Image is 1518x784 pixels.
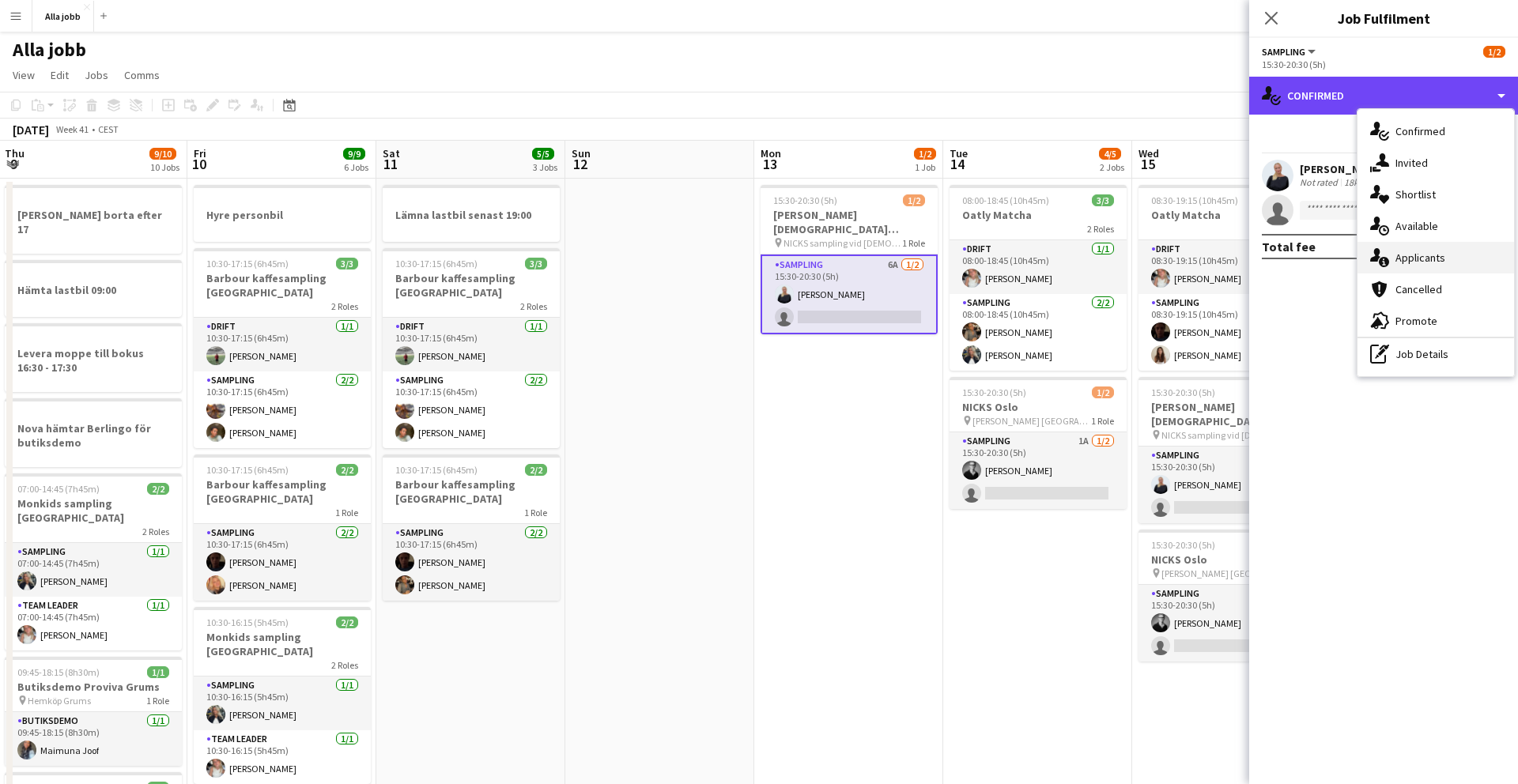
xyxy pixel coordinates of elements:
[1151,194,1238,206] span: 08:30-19:15 (10h45m)
[194,271,371,300] h3: Barbour kaffesampling [GEOGRAPHIC_DATA]
[1138,585,1316,661] app-card-role: Sampling1A1/215:30-20:30 (5h)[PERSON_NAME]
[1138,185,1316,371] div: 08:30-19:15 (10h45m)3/3Oatly Matcha2 RolesDrift1/108:30-19:15 (10h45m)[PERSON_NAME]Sampling2/208:...
[520,300,547,312] span: 2 Roles
[344,161,368,173] div: 6 Jobs
[17,666,100,678] span: 09:45-18:15 (8h30m)
[1151,386,1215,398] span: 15:30-20:30 (5h)
[5,473,182,650] app-job-card: 07:00-14:45 (7h45m)2/2Monkids sampling [GEOGRAPHIC_DATA]2 RolesSampling1/107:00-14:45 (7h45m)[PER...
[395,258,478,269] span: 10:30-17:15 (6h45m)
[383,524,560,601] app-card-role: Sampling2/210:30-17:15 (6h45m)[PERSON_NAME][PERSON_NAME]
[5,283,182,297] h3: Hämta lastbil 09:00
[524,507,547,518] span: 1 Role
[5,398,182,467] app-job-card: Nova hämtar Berlingo för butiksdemo
[761,185,938,334] app-job-card: 15:30-20:30 (5h)1/2[PERSON_NAME] [DEMOGRAPHIC_DATA][PERSON_NAME] Stockholm NICKS sampling vid [DE...
[194,248,371,448] div: 10:30-17:15 (6h45m)3/3Barbour kaffesampling [GEOGRAPHIC_DATA]2 RolesDrift1/110:30-17:15 (6h45m)[P...
[383,248,560,448] div: 10:30-17:15 (6h45m)3/3Barbour kaffesampling [GEOGRAPHIC_DATA]2 RolesDrift1/110:30-17:15 (6h45m)[P...
[194,477,371,506] h3: Barbour kaffesampling [GEOGRAPHIC_DATA]
[331,659,358,671] span: 2 Roles
[1099,148,1121,160] span: 4/5
[146,695,169,707] span: 1 Role
[194,318,371,371] app-card-role: Drift1/110:30-17:15 (6h45m)[PERSON_NAME]
[6,65,41,85] a: View
[383,271,560,300] h3: Barbour kaffesampling [GEOGRAPHIC_DATA]
[532,148,554,160] span: 5/5
[124,68,160,82] span: Comms
[51,68,69,82] span: Edit
[5,323,182,392] app-job-card: Levera moppe till bokus 16:30 - 17:30
[5,680,182,694] h3: Butiksdemo Proviva Grums
[335,507,358,518] span: 1 Role
[1249,77,1518,115] div: Confirmed
[1262,58,1505,70] div: 15:30-20:30 (5h)
[194,371,371,448] app-card-role: Sampling2/210:30-17:15 (6h45m)[PERSON_NAME][PERSON_NAME]
[13,38,86,62] h1: Alla jobb
[194,454,371,601] app-job-card: 10:30-17:15 (6h45m)2/2Barbour kaffesampling [GEOGRAPHIC_DATA]1 RoleSampling2/210:30-17:15 (6h45m)...
[5,543,182,597] app-card-role: Sampling1/107:00-14:45 (7h45m)[PERSON_NAME]
[5,597,182,650] app-card-role: Team Leader1/107:00-14:45 (7h45m)[PERSON_NAME]
[17,483,100,495] span: 07:00-14:45 (7h45m)
[5,185,182,254] app-job-card: [PERSON_NAME] borta efter 17
[902,237,925,249] span: 1 Role
[950,432,1127,509] app-card-role: Sampling1A1/215:30-20:30 (5h)[PERSON_NAME]
[1138,530,1316,661] app-job-card: 15:30-20:30 (5h)1/2NICKS Oslo [PERSON_NAME] [GEOGRAPHIC_DATA]1 RoleSampling1A1/215:30-20:30 (5h)[...
[569,155,591,173] span: 12
[383,371,560,448] app-card-role: Sampling2/210:30-17:15 (6h45m)[PERSON_NAME][PERSON_NAME]
[383,185,560,242] app-job-card: Lämna lastbil senast 19:00
[950,240,1127,294] app-card-role: Drift1/108:00-18:45 (10h45m)[PERSON_NAME]
[5,346,182,375] h3: Levera moppe till bokus 16:30 - 17:30
[336,464,358,476] span: 2/2
[395,464,478,476] span: 10:30-17:15 (6h45m)
[947,155,968,173] span: 14
[1249,8,1518,28] h3: Job Fulfilment
[1138,240,1316,294] app-card-role: Drift1/108:30-19:15 (10h45m)[PERSON_NAME]
[5,496,182,525] h3: Monkids sampling [GEOGRAPHIC_DATA]
[761,208,938,236] h3: [PERSON_NAME] [DEMOGRAPHIC_DATA][PERSON_NAME] Stockholm
[525,464,547,476] span: 2/2
[383,146,400,160] span: Sat
[1151,539,1215,551] span: 15:30-20:30 (5h)
[914,148,936,160] span: 1/2
[331,300,358,312] span: 2 Roles
[194,630,371,658] h3: Monkids sampling [GEOGRAPHIC_DATA]
[1395,314,1437,328] span: Promote
[194,677,371,730] app-card-role: Sampling1/110:30-16:15 (5h45m)[PERSON_NAME]
[1138,400,1316,428] h3: [PERSON_NAME] [DEMOGRAPHIC_DATA][PERSON_NAME] Stockholm
[1138,294,1316,371] app-card-role: Sampling2/208:30-19:15 (10h45m)[PERSON_NAME][PERSON_NAME]
[1100,161,1124,173] div: 2 Jobs
[1262,239,1316,254] div: Total fee
[1092,194,1114,206] span: 3/3
[336,258,358,269] span: 3/3
[1341,176,1369,189] div: 18km
[1395,251,1445,265] span: Applicants
[5,421,182,450] h3: Nova hämtar Berlingo för butiksdemo
[1091,415,1114,427] span: 1 Role
[1395,187,1436,202] span: Shortlist
[147,483,169,495] span: 2/2
[784,237,902,249] span: NICKS sampling vid [DEMOGRAPHIC_DATA][PERSON_NAME] Stockholm
[98,123,119,135] div: CEST
[950,377,1127,509] app-job-card: 15:30-20:30 (5h)1/2NICKS Oslo [PERSON_NAME] [GEOGRAPHIC_DATA]1 RoleSampling1A1/215:30-20:30 (5h)[...
[194,607,371,784] app-job-card: 10:30-16:15 (5h45m)2/2Monkids sampling [GEOGRAPHIC_DATA]2 RolesSampling1/110:30-16:15 (5h45m)[PER...
[191,155,206,173] span: 10
[5,260,182,317] app-job-card: Hämta lastbil 09:00
[1483,46,1505,58] span: 1/2
[972,415,1091,427] span: [PERSON_NAME] [GEOGRAPHIC_DATA]
[149,148,176,160] span: 9/10
[1138,377,1316,523] app-job-card: 15:30-20:30 (5h)1/2[PERSON_NAME] [DEMOGRAPHIC_DATA][PERSON_NAME] Stockholm NICKS sampling vid [DE...
[761,254,938,334] app-card-role: Sampling6A1/215:30-20:30 (5h)[PERSON_NAME]
[383,454,560,601] app-job-card: 10:30-17:15 (6h45m)2/2Barbour kaffesampling [GEOGRAPHIC_DATA]1 RoleSampling2/210:30-17:15 (6h45m)...
[533,161,557,173] div: 3 Jobs
[1262,46,1305,58] span: Sampling
[336,616,358,628] span: 2/2
[950,400,1127,414] h3: NICKS Oslo
[525,258,547,269] span: 3/3
[32,1,94,32] button: Alla jobb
